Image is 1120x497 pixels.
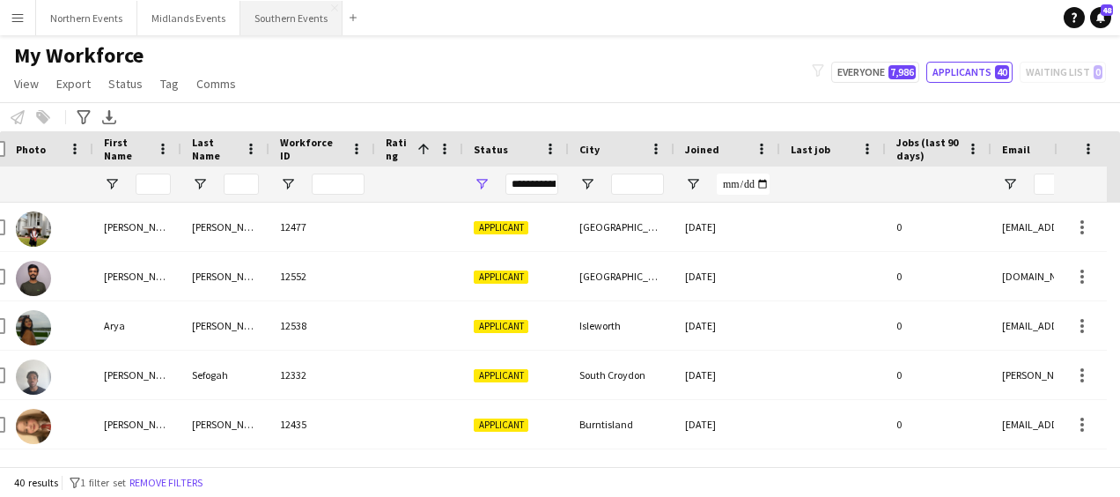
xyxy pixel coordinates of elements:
div: [PERSON_NAME] [181,203,269,251]
a: Tag [153,72,186,95]
div: [DATE] [674,252,780,300]
div: 12552 [269,252,375,300]
app-action-btn: Export XLSX [99,107,120,128]
div: 0 [886,351,991,399]
input: Joined Filter Input [717,174,770,195]
span: Export [56,76,91,92]
img: Akshat Audichya [16,261,51,296]
div: South Croydon [569,351,674,399]
button: Open Filter Menu [192,176,208,192]
button: Open Filter Menu [474,176,490,192]
div: Arya [93,301,181,350]
div: [PERSON_NAME] [93,252,181,300]
span: City [579,143,600,156]
button: Everyone7,986 [831,62,919,83]
div: 0 [886,252,991,300]
button: Open Filter Menu [104,176,120,192]
span: Workforce ID [280,136,343,162]
span: Email [1002,143,1030,156]
button: Open Filter Menu [685,176,701,192]
img: Akheel Gogeri [16,211,51,247]
div: [PERSON_NAME] [181,301,269,350]
input: Workforce ID Filter Input [312,174,365,195]
span: Applicant [474,419,528,432]
span: Status [474,143,508,156]
button: Northern Events [36,1,137,35]
span: 48 [1101,4,1113,16]
button: Midlands Events [137,1,240,35]
div: 0 [886,203,991,251]
div: [DATE] [674,351,780,399]
div: [GEOGRAPHIC_DATA] [569,252,674,300]
div: [PERSON_NAME] [93,351,181,399]
span: My Workforce [14,42,144,69]
span: Last job [791,143,830,156]
span: Applicant [474,221,528,234]
span: Last Name [192,136,238,162]
a: Status [101,72,150,95]
input: City Filter Input [611,174,664,195]
span: Joined [685,143,719,156]
div: [PERSON_NAME] [181,400,269,449]
span: Tag [160,76,179,92]
span: Rating [386,136,410,162]
a: Comms [189,72,243,95]
span: Applicant [474,320,528,333]
button: Southern Events [240,1,343,35]
input: Last Name Filter Input [224,174,259,195]
div: [DATE] [674,203,780,251]
span: Comms [196,76,236,92]
span: 40 [995,65,1009,79]
div: [PERSON_NAME] [93,400,181,449]
div: 12435 [269,400,375,449]
span: Jobs (last 90 days) [896,136,960,162]
div: [PERSON_NAME] [93,203,181,251]
button: Open Filter Menu [579,176,595,192]
span: View [14,76,39,92]
input: First Name Filter Input [136,174,171,195]
div: Isleworth [569,301,674,350]
span: Applicant [474,271,528,284]
div: Burntisland [569,400,674,449]
span: 1 filter set [80,476,126,489]
button: Open Filter Menu [280,176,296,192]
div: [DATE] [674,301,780,350]
div: 12477 [269,203,375,251]
img: Catherine Baker [16,409,51,444]
span: 7,986 [888,65,916,79]
a: View [7,72,46,95]
div: Sefogah [181,351,269,399]
div: [GEOGRAPHIC_DATA] [569,203,674,251]
div: 12538 [269,301,375,350]
img: Arya Banerjee [16,310,51,345]
div: [DATE] [674,400,780,449]
a: Export [49,72,98,95]
app-action-btn: Advanced filters [73,107,94,128]
div: 0 [886,400,991,449]
span: Photo [16,143,46,156]
span: Status [108,76,143,92]
img: Bradley Sefogah [16,360,51,395]
div: [PERSON_NAME] [181,252,269,300]
span: First Name [104,136,150,162]
div: 12332 [269,351,375,399]
button: Applicants40 [926,62,1013,83]
div: 0 [886,301,991,350]
a: 48 [1090,7,1111,28]
button: Open Filter Menu [1002,176,1018,192]
button: Remove filters [126,473,206,493]
span: Applicant [474,369,528,382]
